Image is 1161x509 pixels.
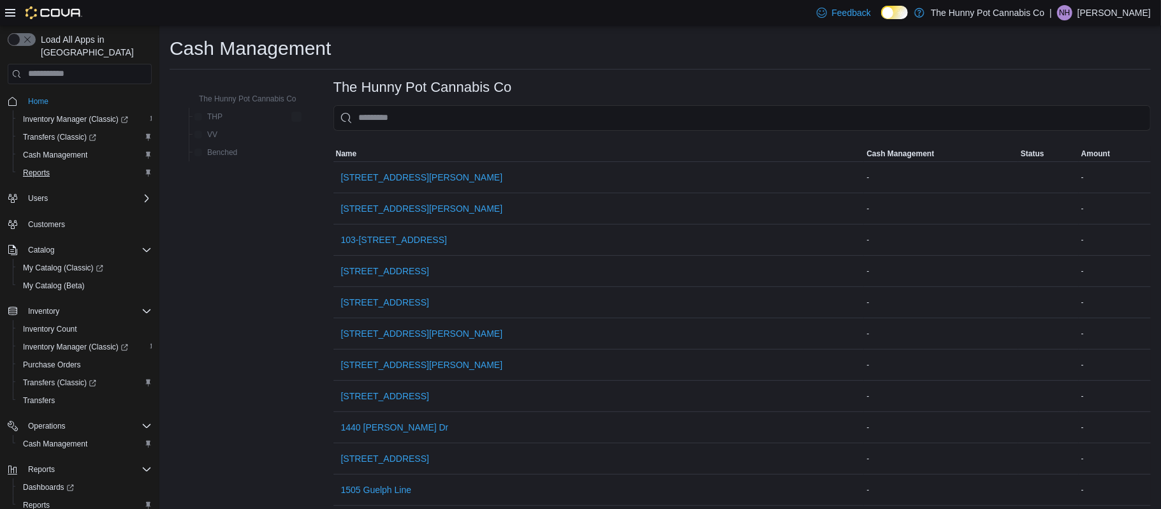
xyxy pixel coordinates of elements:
[28,306,59,316] span: Inventory
[23,378,96,388] span: Transfers (Classic)
[18,165,152,181] span: Reports
[18,321,152,337] span: Inventory Count
[28,245,54,255] span: Catalog
[23,462,60,477] button: Reports
[18,147,92,163] a: Cash Management
[23,93,152,109] span: Home
[23,191,53,206] button: Users
[1079,326,1151,341] div: -
[336,165,508,190] button: [STREET_ADDRESS][PERSON_NAME]
[189,127,223,142] button: VV
[189,145,242,160] button: Benched
[336,258,434,284] button: [STREET_ADDRESS]
[866,149,934,159] span: Cash Management
[28,464,55,475] span: Reports
[23,150,87,160] span: Cash Management
[28,421,66,431] span: Operations
[1079,232,1151,247] div: -
[170,36,331,61] h1: Cash Management
[28,96,48,107] span: Home
[336,383,434,409] button: [STREET_ADDRESS]
[13,392,157,409] button: Transfers
[18,375,152,390] span: Transfers (Classic)
[1081,149,1110,159] span: Amount
[23,168,50,178] span: Reports
[336,477,417,503] button: 1505 Guelph Line
[13,338,157,356] a: Inventory Manager (Classic)
[13,128,157,146] a: Transfers (Classic)
[23,94,54,109] a: Home
[28,193,48,203] span: Users
[341,233,448,246] span: 103-[STREET_ADDRESS]
[864,201,1018,216] div: -
[864,170,1018,185] div: -
[931,5,1044,20] p: The Hunny Pot Cannabis Co
[341,327,503,340] span: [STREET_ADDRESS][PERSON_NAME]
[18,165,55,181] a: Reports
[1049,5,1052,20] p: |
[18,129,152,145] span: Transfers (Classic)
[207,147,237,158] span: Benched
[341,358,503,371] span: [STREET_ADDRESS][PERSON_NAME]
[341,452,429,465] span: [STREET_ADDRESS]
[18,339,152,355] span: Inventory Manager (Classic)
[18,480,79,495] a: Dashboards
[23,242,152,258] span: Catalog
[23,242,59,258] button: Catalog
[864,357,1018,373] div: -
[336,352,508,378] button: [STREET_ADDRESS][PERSON_NAME]
[336,227,453,253] button: 103-[STREET_ADDRESS]
[341,265,429,277] span: [STREET_ADDRESS]
[336,415,454,440] button: 1440 [PERSON_NAME] Dr
[23,216,152,232] span: Customers
[18,321,82,337] a: Inventory Count
[864,295,1018,310] div: -
[336,290,434,315] button: [STREET_ADDRESS]
[864,451,1018,466] div: -
[23,304,152,319] span: Inventory
[1059,5,1070,20] span: NH
[23,114,128,124] span: Inventory Manager (Classic)
[18,357,152,373] span: Purchase Orders
[3,302,157,320] button: Inventory
[13,164,157,182] button: Reports
[3,215,157,233] button: Customers
[23,482,74,492] span: Dashboards
[23,304,64,319] button: Inventory
[23,360,81,370] span: Purchase Orders
[18,339,133,355] a: Inventory Manager (Classic)
[1018,146,1079,161] button: Status
[13,277,157,295] button: My Catalog (Beta)
[199,94,296,104] span: The Hunny Pot Cannabis Co
[341,202,503,215] span: [STREET_ADDRESS][PERSON_NAME]
[1079,295,1151,310] div: -
[36,33,152,59] span: Load All Apps in [GEOGRAPHIC_DATA]
[23,462,152,477] span: Reports
[18,436,152,452] span: Cash Management
[864,263,1018,279] div: -
[13,146,157,164] button: Cash Management
[18,278,152,293] span: My Catalog (Beta)
[341,390,429,402] span: [STREET_ADDRESS]
[3,417,157,435] button: Operations
[23,324,77,334] span: Inventory Count
[864,146,1018,161] button: Cash Management
[23,439,87,449] span: Cash Management
[333,146,865,161] button: Name
[864,388,1018,404] div: -
[23,418,71,434] button: Operations
[336,321,508,346] button: [STREET_ADDRESS][PERSON_NAME]
[13,356,157,374] button: Purchase Orders
[336,196,508,221] button: [STREET_ADDRESS][PERSON_NAME]
[333,80,512,95] h3: The Hunny Pot Cannabis Co
[864,420,1018,435] div: -
[1079,146,1151,161] button: Amount
[1079,482,1151,498] div: -
[341,296,429,309] span: [STREET_ADDRESS]
[1079,170,1151,185] div: -
[864,232,1018,247] div: -
[1021,149,1044,159] span: Status
[341,421,449,434] span: 1440 [PERSON_NAME] Dr
[189,109,228,124] button: THP
[23,342,128,352] span: Inventory Manager (Classic)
